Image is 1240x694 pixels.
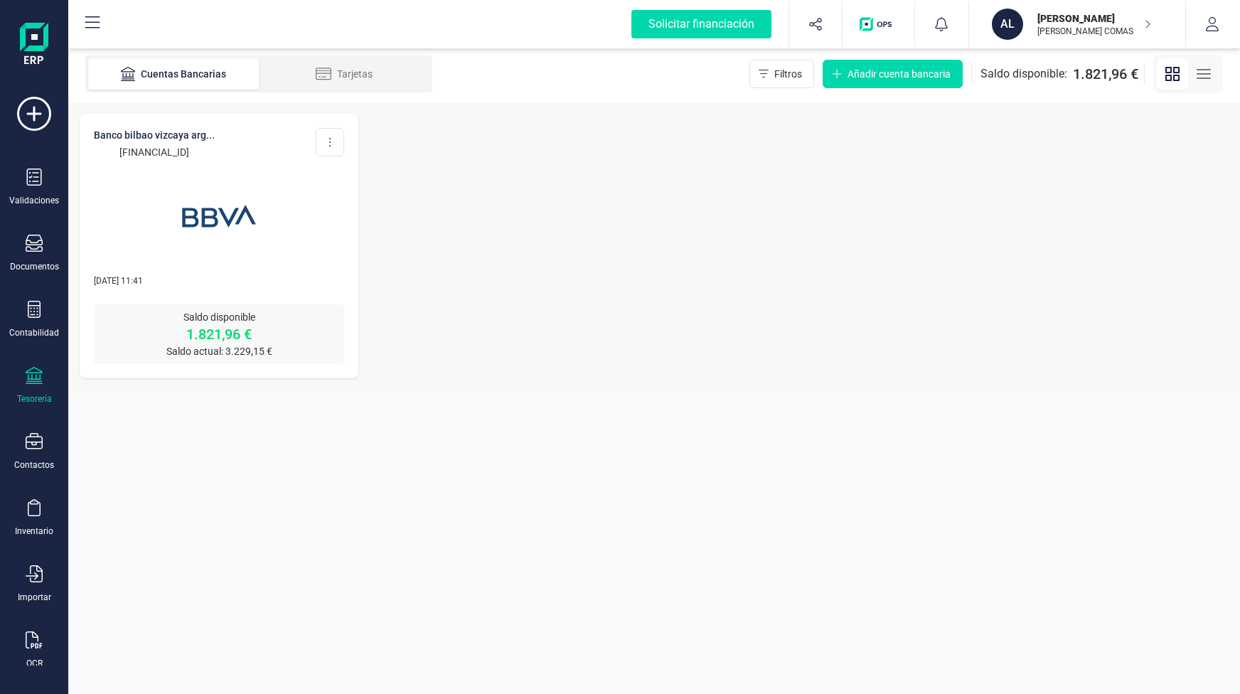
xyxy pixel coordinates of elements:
span: Filtros [774,67,802,81]
p: Saldo disponible [94,310,344,324]
p: [FINANCIAL_ID] [94,145,215,159]
p: BANCO BILBAO VIZCAYA ARG... [94,128,215,142]
div: OCR [26,658,43,669]
button: Solicitar financiación [614,1,789,47]
div: Tarjetas [287,67,401,81]
div: AL [992,9,1023,40]
button: AL[PERSON_NAME][PERSON_NAME] COMAS [986,1,1168,47]
span: 1.821,96 € [1073,64,1138,84]
div: Validaciones [9,195,59,206]
span: [DATE] 11:41 [94,276,143,286]
div: Inventario [15,525,53,537]
p: [PERSON_NAME] COMAS [1037,26,1151,37]
div: Documentos [10,261,59,272]
div: Contactos [14,459,54,471]
img: Logo Finanedi [20,23,48,68]
img: Logo de OPS [860,17,897,31]
div: Contabilidad [9,327,59,338]
button: Añadir cuenta bancaria [823,60,963,88]
div: Solicitar financiación [631,10,771,38]
span: Saldo disponible: [980,65,1067,82]
div: Cuentas Bancarias [117,67,230,81]
p: Saldo actual: 3.229,15 € [94,344,344,358]
div: Tesorería [17,393,52,405]
div: Importar [18,592,51,603]
button: Logo de OPS [851,1,906,47]
p: 1.821,96 € [94,324,344,344]
button: Filtros [749,60,814,88]
span: Añadir cuenta bancaria [848,67,951,81]
p: [PERSON_NAME] [1037,11,1151,26]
